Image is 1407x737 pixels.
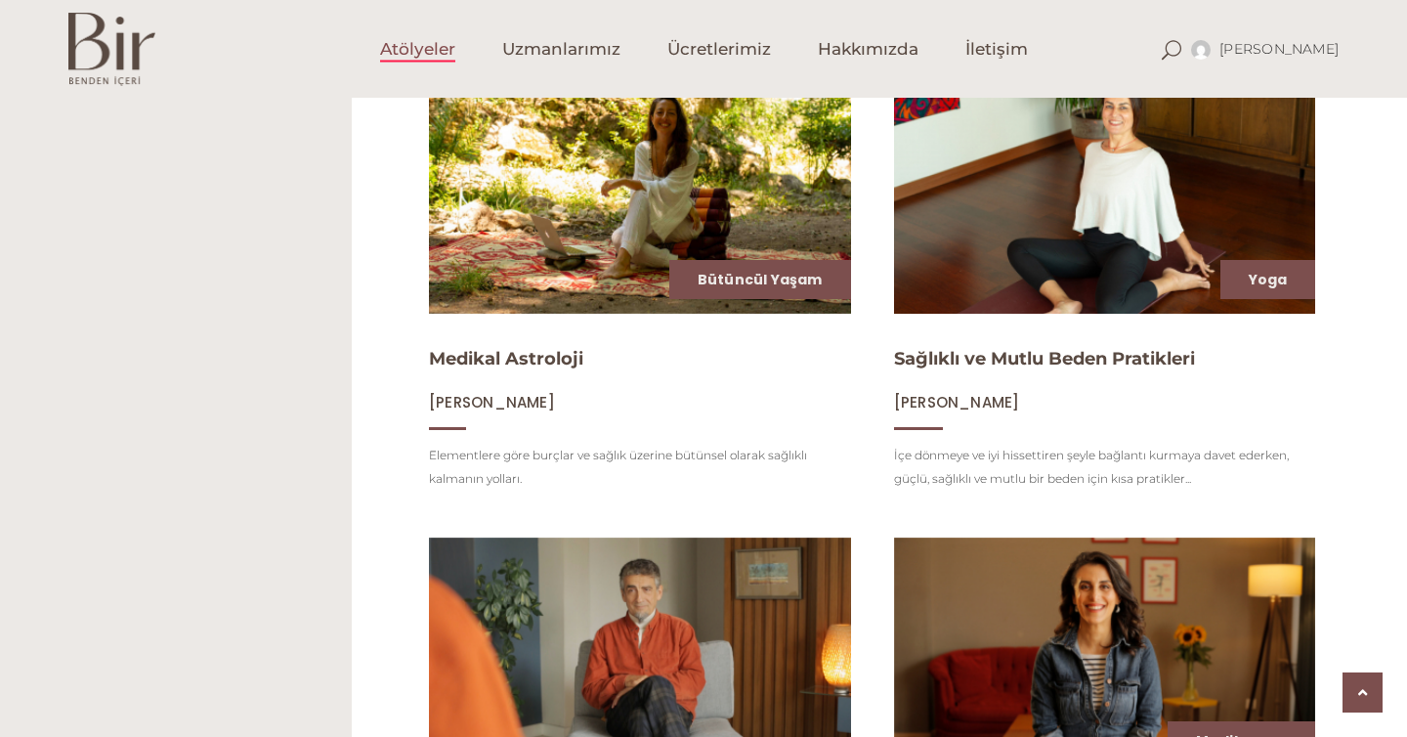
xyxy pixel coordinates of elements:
a: Yoga [1249,270,1288,289]
p: Elementlere göre burçlar ve sağlık üzerine bütünsel olarak sağlıklı kalmanın yolları. [429,444,851,491]
span: [PERSON_NAME] [429,392,555,412]
span: Hakkımızda [818,38,918,61]
span: Uzmanlarımız [502,38,620,61]
span: İletişim [965,38,1028,61]
span: Ücretlerimiz [667,38,771,61]
a: [PERSON_NAME] [429,393,555,412]
a: Medikal Astroloji [429,348,583,369]
span: [PERSON_NAME] [894,392,1020,412]
a: Bütüncül Yaşam [698,270,823,289]
a: Sağlıklı ve Mutlu Beden Pratikleri [894,348,1195,369]
span: [PERSON_NAME] [1219,40,1339,58]
p: İçe dönmeye ve iyi hissettiren şeyle bağlantı kurmaya davet ederken, güçlü, sağlıklı ve mutlu bir... [894,444,1316,491]
a: [PERSON_NAME] [894,393,1020,412]
span: Atölyeler [380,38,455,61]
